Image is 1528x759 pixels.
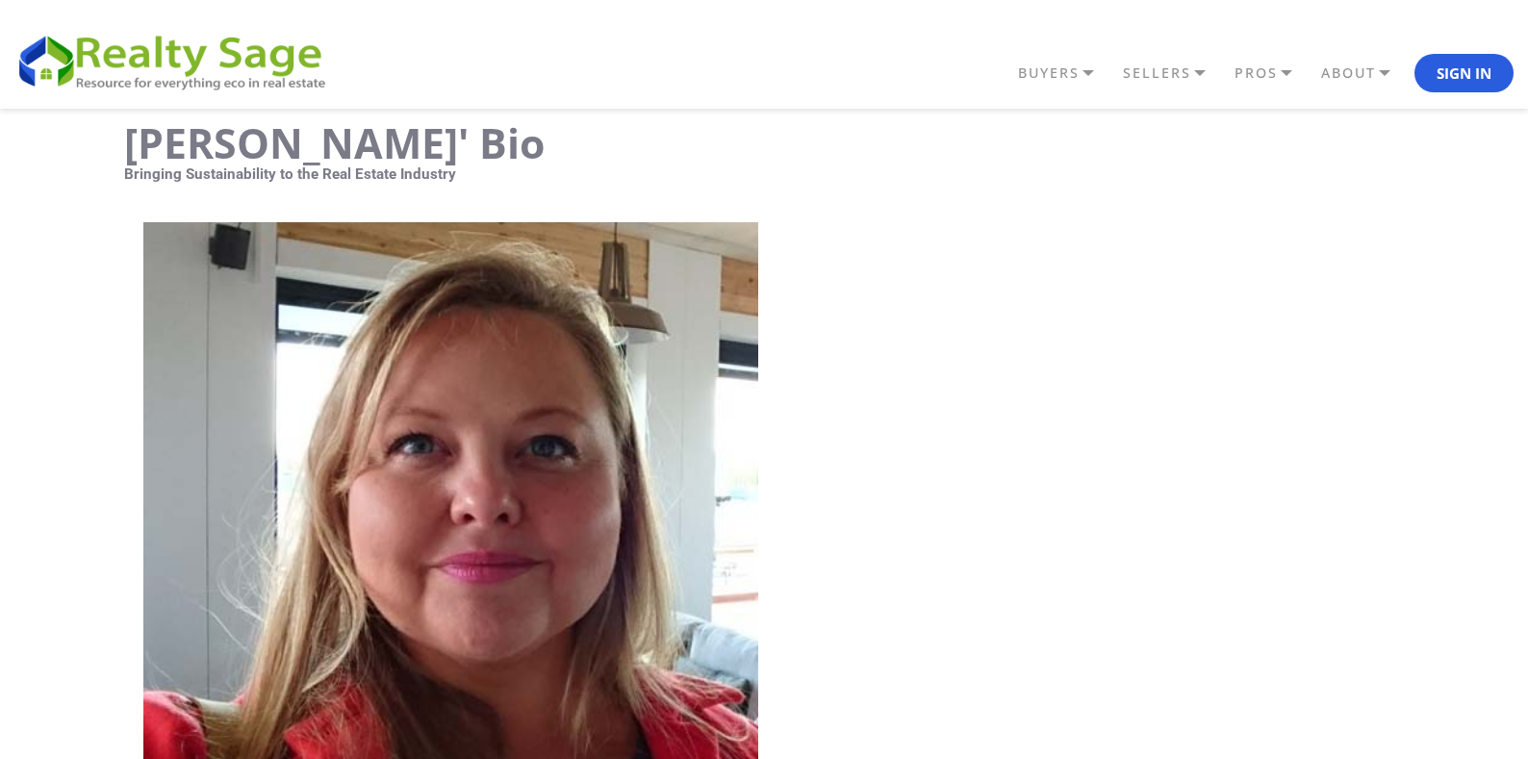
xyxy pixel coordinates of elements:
h1: [PERSON_NAME]' Bio [124,123,1354,164]
a: SELLERS [1118,57,1230,89]
a: BUYERS [1013,57,1118,89]
strong: Bringing Sustainability to the Real Estate Industry [124,165,456,183]
img: REALTY SAGE [14,29,342,92]
button: Sign In [1414,54,1514,92]
a: ABOUT [1316,57,1414,89]
a: PROS [1230,57,1316,89]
